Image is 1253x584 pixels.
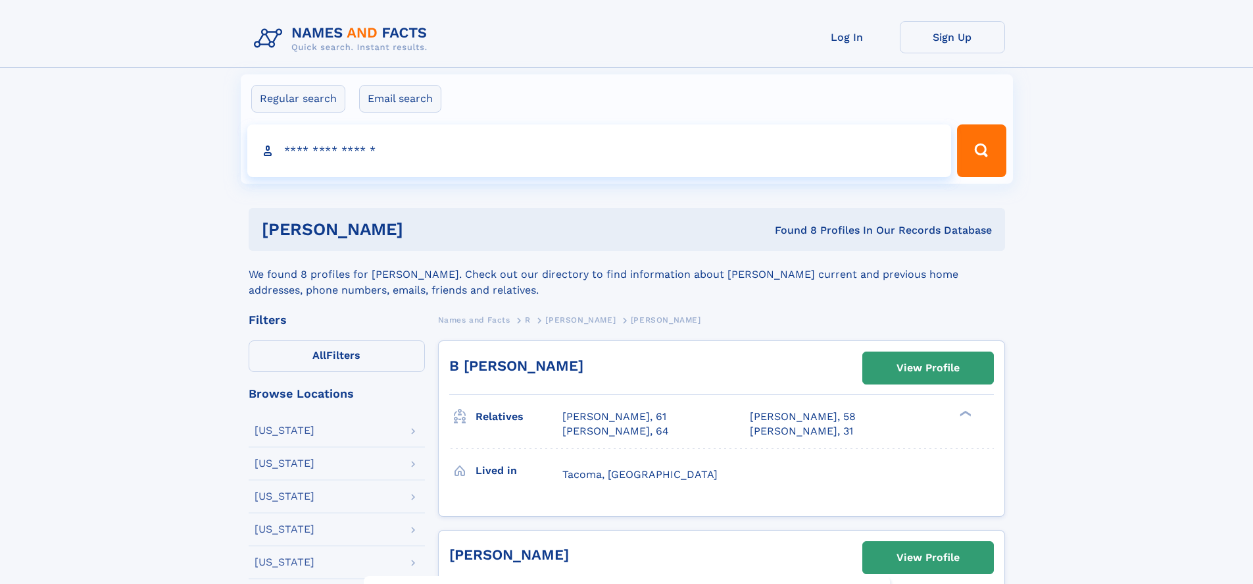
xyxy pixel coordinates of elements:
[750,424,853,438] a: [PERSON_NAME], 31
[249,388,425,400] div: Browse Locations
[545,311,616,328] a: [PERSON_NAME]
[863,542,993,573] a: View Profile
[545,315,616,325] span: [PERSON_NAME]
[525,311,531,328] a: R
[863,352,993,384] a: View Profile
[249,314,425,326] div: Filters
[476,460,562,482] h3: Lived in
[897,543,960,573] div: View Profile
[251,85,345,113] label: Regular search
[255,425,314,436] div: [US_STATE]
[255,524,314,535] div: [US_STATE]
[438,311,510,328] a: Names and Facts
[795,21,900,53] a: Log In
[449,546,569,563] a: [PERSON_NAME]
[255,458,314,469] div: [US_STATE]
[956,410,972,418] div: ❯
[900,21,1005,53] a: Sign Up
[750,410,856,424] a: [PERSON_NAME], 58
[312,349,326,361] span: All
[255,491,314,502] div: [US_STATE]
[957,124,1006,177] button: Search Button
[562,424,669,438] a: [PERSON_NAME], 64
[262,221,589,238] h1: [PERSON_NAME]
[249,21,438,57] img: Logo Names and Facts
[476,406,562,428] h3: Relatives
[589,223,992,238] div: Found 8 Profiles In Our Records Database
[247,124,952,177] input: search input
[525,315,531,325] span: R
[255,557,314,568] div: [US_STATE]
[562,468,718,481] span: Tacoma, [GEOGRAPHIC_DATA]
[249,340,425,372] label: Filters
[562,410,666,424] a: [PERSON_NAME], 61
[359,85,441,113] label: Email search
[249,251,1005,298] div: We found 8 profiles for [PERSON_NAME]. Check out our directory to find information about [PERSON_...
[897,353,960,383] div: View Profile
[631,315,701,325] span: [PERSON_NAME]
[449,358,583,374] a: B [PERSON_NAME]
